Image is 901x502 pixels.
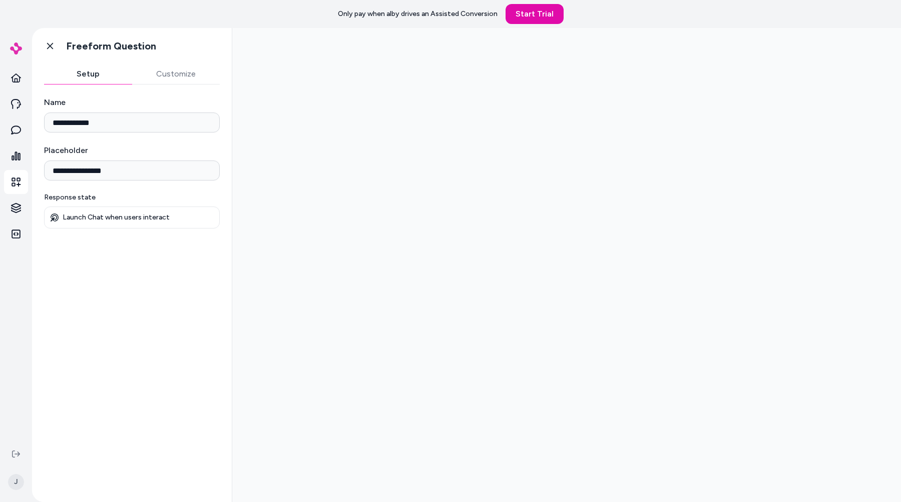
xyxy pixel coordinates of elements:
[506,4,564,24] a: Start Trial
[66,40,156,52] h1: Freeform Question
[44,64,132,84] button: Setup
[63,213,170,222] p: Launch Chat when users interact
[8,474,24,490] span: J
[338,9,498,19] p: Only pay when alby drives an Assisted Conversion
[132,64,220,84] button: Customize
[44,144,220,156] label: Placeholder
[44,192,220,202] p: Response state
[44,96,220,108] label: Name
[10,42,22,54] img: alby Logo
[6,466,26,498] button: J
